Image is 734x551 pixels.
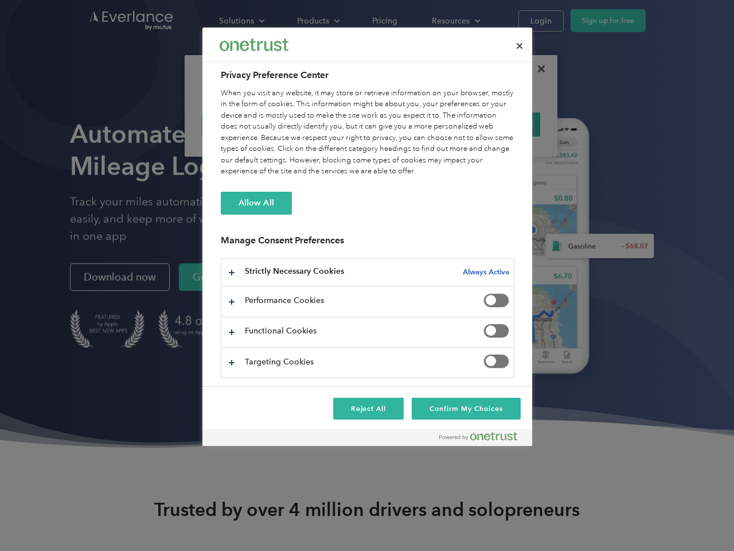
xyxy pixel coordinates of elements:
button: Close [507,33,532,59]
a: Powered by OneTrust Opens in a new Tab [439,432,526,446]
h3: Manage Consent Preferences [221,235,514,253]
img: Everlance [220,38,288,51]
button: Reject All [333,398,404,420]
div: When you visit any website, it may store or retrieve information on your browser, mostly in the f... [221,88,514,177]
h2: Privacy Preference Center [221,68,514,82]
div: Everlance [220,33,288,56]
button: Allow All [221,192,292,215]
button: Confirm My Choices [412,398,520,420]
img: Powered by OneTrust Opens in a new Tab [439,432,517,441]
div: Preference center [202,28,532,446]
div: Privacy Preference Center [202,28,532,446]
